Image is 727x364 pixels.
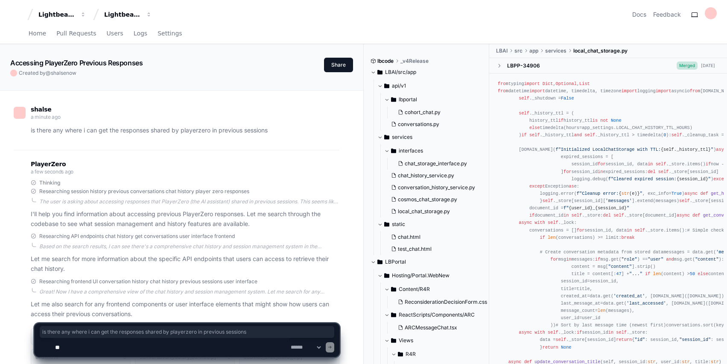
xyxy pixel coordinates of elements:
[524,81,540,86] span: import
[648,161,653,167] span: in
[384,308,497,322] button: ReactScripts/Components/ARC
[558,118,563,123] span: if
[556,147,714,152] span: f"Initialized LocalChatStorage with TTL: "
[392,221,405,228] span: static
[706,161,711,167] span: if
[550,257,558,262] span: for
[377,257,382,267] svg: Directory
[622,235,635,240] span: break
[398,196,457,203] span: cosmos_chat_storage.py
[31,254,339,274] p: Let me search for more information about the specific API endpoints that users can access to retr...
[566,257,571,262] span: in
[577,191,642,196] span: f"Cleanup error: "
[672,191,682,196] span: True
[31,168,73,175] span: a few seconds ago
[561,96,574,101] span: False
[695,257,718,262] span: "content"
[540,235,545,240] span: if
[405,109,441,116] span: cohort_chat.py
[35,7,90,22] button: Lightbeam Health
[556,81,577,86] span: Optional
[391,94,396,105] svg: Directory
[31,299,339,319] p: Let me also search for any frontend components or user interface elements that might show how use...
[598,169,603,174] span: in
[514,47,523,54] span: src
[377,217,483,231] button: static
[39,288,339,295] div: Great! Now I have a comprehensive view of the chat history and session management system. Let me ...
[31,209,339,229] p: I'll help you find information about accessing previous PlayerZero responses. Let me search throu...
[134,31,147,36] span: Logs
[658,169,669,174] span: self
[700,191,708,196] span: def
[653,271,661,276] span: len
[622,191,629,196] span: str
[600,118,608,123] span: not
[569,205,592,211] span: {user_id}
[519,96,529,101] span: self
[371,255,483,269] button: LBPortal
[613,213,624,218] span: self
[613,294,645,299] span: 'created_at'
[384,132,389,142] svg: Directory
[388,243,478,255] button: test_chat.html
[398,121,439,128] span: conversations.py
[690,88,701,94] span: from
[648,257,663,262] span: "user"
[31,161,66,167] span: PlayerZero
[534,220,545,225] span: with
[399,96,417,103] span: lbportal
[394,296,492,308] button: ReconsiderationDecisionForm.css
[529,47,538,54] span: app
[572,213,582,218] span: self
[29,24,46,44] a: Home
[392,134,412,141] span: services
[107,24,123,44] a: Users
[31,126,339,135] p: is there any where i can get the responses shared by playerzero in previous sessions
[622,257,637,262] span: "role"
[563,213,569,218] span: in
[684,191,698,196] span: async
[529,132,540,138] span: self
[529,88,545,94] span: import
[606,198,632,203] span: 'messages'
[394,158,478,170] button: chat_storage_interface.py
[529,184,545,189] span: except
[540,250,664,255] span: # Create conversation metadata from stored data
[377,79,483,93] button: api/v1
[391,146,396,156] svg: Directory
[619,191,639,196] span: { (e)}
[603,213,610,218] span: del
[627,228,632,233] span: in
[661,147,711,152] span: {self._history_ttl}
[10,59,143,67] app-text-character-animate: Accessing PlayerZero Previous Responses
[399,147,423,154] span: interfaces
[42,329,332,335] span: is there any where i can get the responses shared by playerzero in previous sessions
[405,299,487,305] span: ReconsiderationDecisionForm.css
[579,81,590,86] span: List
[584,132,595,138] span: self
[104,10,141,19] div: Lightbeam Health Solutions
[698,271,708,276] span: else
[388,231,478,243] button: chat.html
[39,278,257,285] span: Researching frontend UI conversation history chat history previous sessions user interface
[384,93,483,106] button: lbportal
[388,118,478,130] button: conversations.py
[595,257,600,262] span: if
[595,205,627,211] span: {session_id}
[384,144,483,158] button: interfaces
[134,24,147,44] a: Logs
[632,10,646,19] a: Docs
[398,234,420,241] span: chat.html
[384,270,389,281] svg: Directory
[158,31,182,36] span: Settings
[392,272,450,279] span: Hosting/Portal.WebNew
[629,271,642,276] span: "..."
[388,194,478,205] button: cosmos_chat_storage.py
[398,184,475,191] span: conversation_history_service.py
[608,176,711,182] span: f"Cleared expired session: "
[107,31,123,36] span: Users
[46,70,51,76] span: @
[39,188,249,195] span: Researching session history previous conversations chat history player zero responses
[39,233,235,240] span: Researching API endpoints chat history get conversations user interface frontend
[519,220,532,225] span: async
